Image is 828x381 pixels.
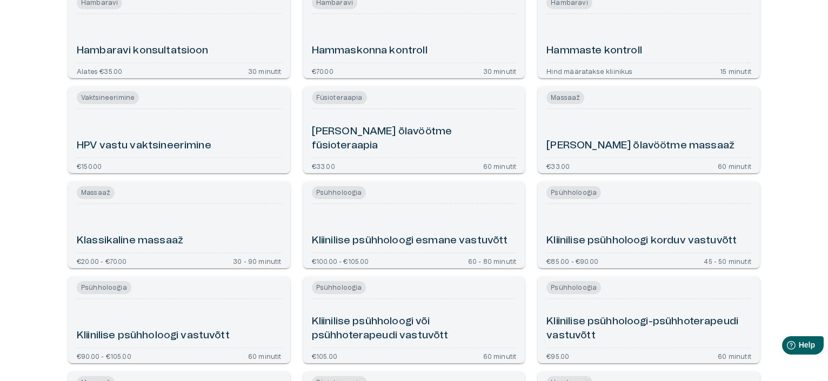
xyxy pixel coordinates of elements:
[312,257,369,264] p: €100.00 - €105.00
[77,162,102,169] p: €150.00
[77,281,131,294] span: Psühholoogia
[483,162,517,169] p: 60 minutit
[704,257,751,264] p: 45 - 50 minutit
[538,87,760,173] a: Open service booking details
[77,44,209,58] h6: Hambaravi konsultatsioon
[744,332,828,362] iframe: Help widget launcher
[77,139,211,153] h6: HPV vastu vaktsineerimine
[538,277,760,363] a: Open service booking details
[312,67,333,74] p: €70.00
[468,257,517,264] p: 60 - 80 minutit
[312,352,337,359] p: €105.00
[312,162,335,169] p: €33.00
[546,315,751,343] h6: Kliinilise psühholoogi-psühhoterapeudi vastuvõtt
[303,277,525,363] a: Open service booking details
[312,125,517,153] h6: [PERSON_NAME] õlavöötme füsioteraapia
[546,352,569,359] p: €95.00
[303,87,525,173] a: Open service booking details
[483,67,517,74] p: 30 minutit
[77,91,139,104] span: Vaktsineerimine
[77,329,230,343] h6: Kliinilise psühholoogi vastuvõtt
[720,67,751,74] p: 15 minutit
[546,162,570,169] p: €33.00
[77,257,127,264] p: €20.00 - €70.00
[68,277,290,363] a: Open service booking details
[546,67,632,74] p: Hind määratakse kliinikus
[77,186,115,199] span: Massaaž
[312,281,366,294] span: Psühholoogia
[546,281,601,294] span: Psühholoogia
[77,352,131,359] p: €90.00 - €105.00
[312,44,428,58] h6: Hammaskonna kontroll
[718,162,751,169] p: 60 minutit
[233,257,282,264] p: 30 - 90 minutit
[546,257,598,264] p: €85.00 - €90.00
[312,91,367,104] span: Füsioteraapia
[312,186,366,199] span: Psühholoogia
[68,87,290,173] a: Open service booking details
[546,91,584,104] span: Massaaž
[546,234,737,248] h6: Kliinilise psühholoogi korduv vastuvõtt
[312,234,508,248] h6: Kliinilise psühholoogi esmane vastuvõtt
[248,352,282,359] p: 60 minutit
[312,315,517,343] h6: Kliinilise psühholoogi või psühhoterapeudi vastuvõtt
[77,67,122,74] p: Alates €35.00
[718,352,751,359] p: 60 minutit
[483,352,517,359] p: 60 minutit
[248,67,282,74] p: 30 minutit
[546,186,601,199] span: Psühholoogia
[77,234,183,248] h6: Klassikaline massaaž
[546,139,734,153] h6: [PERSON_NAME] õlavöötme massaaž
[546,44,642,58] h6: Hammaste kontroll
